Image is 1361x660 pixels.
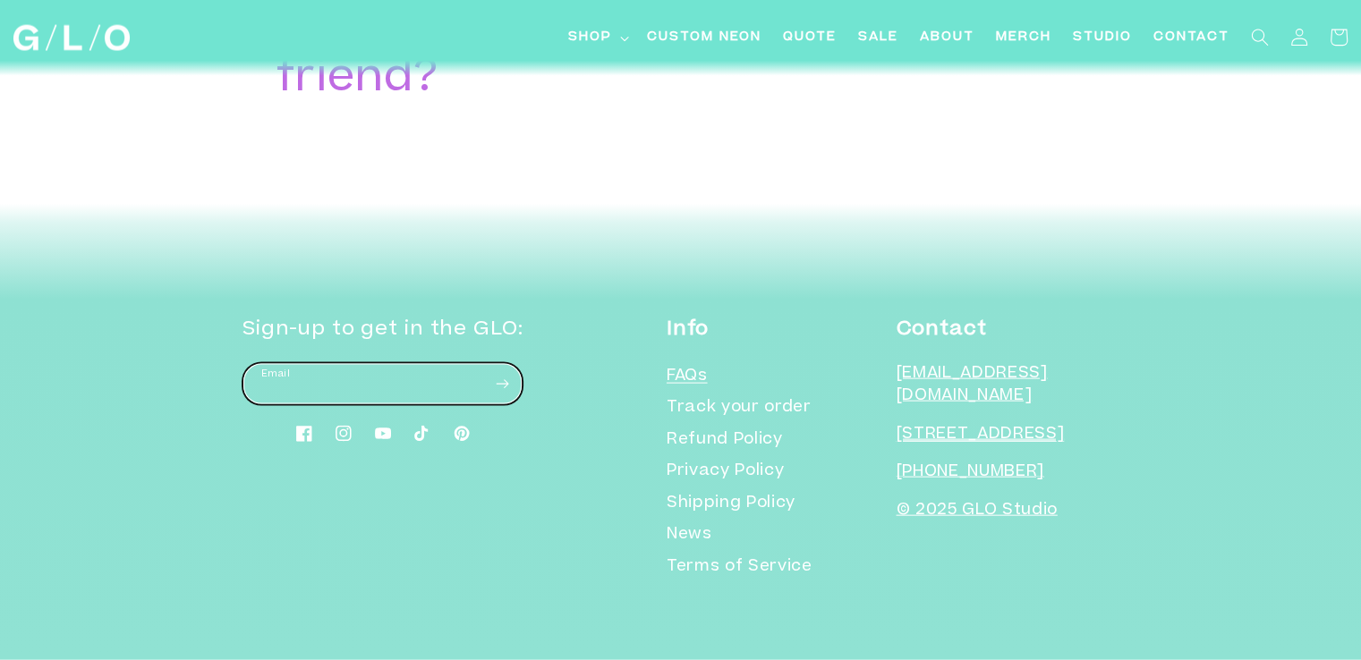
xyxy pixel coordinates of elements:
[667,552,812,584] a: Terms of Service
[667,425,783,457] a: Refund Policy
[920,29,974,47] span: About
[667,320,709,340] strong: Info
[858,29,898,47] span: SALE
[896,363,1119,409] p: [EMAIL_ADDRESS][DOMAIN_NAME]
[1153,29,1229,47] span: Contact
[647,29,761,47] span: Custom Neon
[13,25,130,51] img: GLO Studio
[7,19,137,58] a: GLO Studio
[896,500,1119,523] p: © 2025 GLO Studio
[1240,18,1280,57] summary: Search
[667,366,708,393] a: FAQs
[1272,574,1361,660] iframe: Chat Widget
[909,18,985,58] a: About
[985,18,1062,58] a: Merch
[1073,29,1132,47] span: Studio
[482,363,522,405] button: Subscribe
[667,456,784,488] a: Privacy Policy
[772,18,847,58] a: Quote
[667,393,812,425] a: Track your order
[667,488,795,520] a: Shipping Policy
[1143,18,1240,58] a: Contact
[667,520,712,552] a: News
[557,18,636,58] summary: Shop
[996,29,1051,47] span: Merch
[1062,18,1143,58] a: Studio
[847,18,909,58] a: SALE
[568,29,612,47] span: Shop
[896,320,986,340] strong: Contact
[242,316,523,344] h2: Sign-up to get in the GLO:
[896,461,1119,485] p: [PHONE_NUMBER]
[636,18,772,58] a: Custom Neon
[243,364,522,404] input: Email
[896,427,1064,443] a: [STREET_ADDRESS]
[783,29,837,47] span: Quote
